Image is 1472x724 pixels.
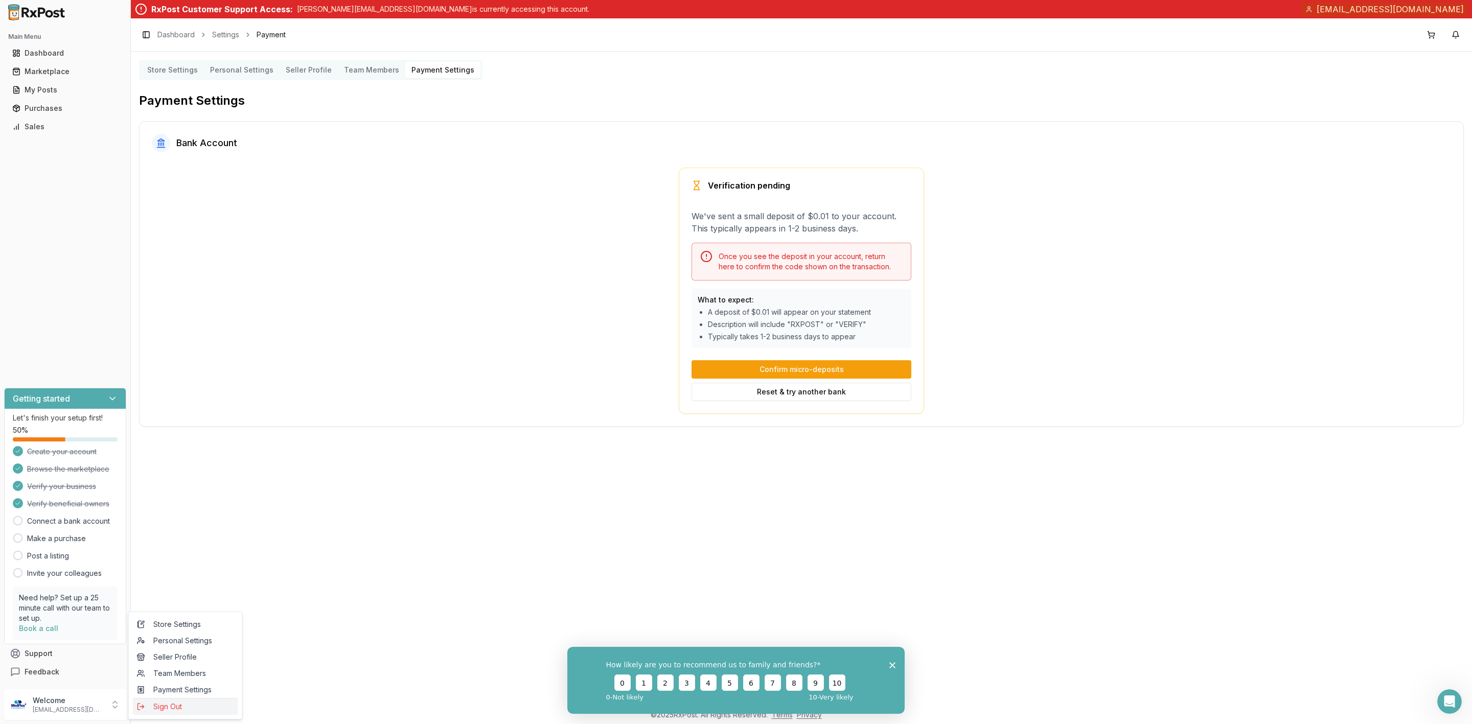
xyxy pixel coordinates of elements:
span: Sign Out [137,702,234,712]
img: User avatar [10,696,27,713]
div: Sales [12,122,118,132]
p: [PERSON_NAME][EMAIL_ADDRESS][DOMAIN_NAME] is currently accessing this account. [297,4,589,14]
p: What to expect: [698,295,905,305]
a: Privacy [797,710,822,719]
a: Store Settings [133,616,238,633]
span: Feedback [25,667,59,677]
h2: Payment Settings [139,92,1464,109]
a: Settings [212,30,239,40]
span: Verify your business [27,481,96,492]
span: Store Settings [137,619,234,629]
a: Personal Settings [133,633,238,649]
p: [EMAIL_ADDRESS][DOMAIN_NAME] [33,706,104,714]
a: Sales [8,118,122,136]
a: Make a purchase [27,533,86,544]
button: Marketplace [4,63,126,80]
h2: Bank Account [176,136,237,150]
button: Support [4,644,126,663]
h3: Getting started [13,392,70,405]
span: [EMAIL_ADDRESS][DOMAIN_NAME] [1317,3,1464,15]
button: Store Settings [141,62,204,78]
div: RxPost Customer Support Access: [151,3,293,15]
a: Team Members [133,665,238,682]
a: Marketplace [8,62,122,81]
iframe: Survey from RxPost [567,647,905,714]
li: Typically takes 1-2 business days to appear [708,332,905,342]
span: Payment Settings [137,685,234,695]
p: We've sent a small deposit of $0.01 to your account. This typically appears in 1-2 business days. [692,210,911,235]
nav: breadcrumb [157,30,286,40]
div: My Posts [12,85,118,95]
h2: Main Menu [8,33,122,41]
button: Confirm micro-deposits [692,360,911,379]
div: Dashboard [12,48,118,58]
a: Purchases [8,99,122,118]
div: Verification pending [708,181,790,190]
span: Payment [257,30,286,40]
p: Let's finish your setup first! [13,413,118,423]
button: Feedback [4,663,126,681]
a: Dashboard [157,30,195,40]
button: Seller Profile [280,62,338,78]
a: Dashboard [8,44,122,62]
button: Dashboard [4,45,126,61]
span: 50 % [13,425,28,435]
a: Invite your colleagues [27,568,102,578]
button: Sales [4,119,126,135]
li: Description will include "RXPOST" or "VERIFY" [708,319,905,330]
a: Post a listing [27,551,69,561]
a: Seller Profile [133,649,238,665]
a: Book a call [19,624,58,633]
button: Reset & try another bank [692,383,911,401]
button: Purchases [4,100,126,116]
button: Team Members [338,62,405,78]
div: Purchases [12,103,118,113]
a: My Posts [8,81,122,99]
button: Sign Out [133,698,238,715]
button: Personal Settings [204,62,280,78]
img: RxPost Logo [4,4,70,20]
span: Verify beneficial owners [27,499,109,509]
span: Seller Profile [137,652,234,662]
span: Personal Settings [137,636,234,646]
button: My Posts [4,82,126,98]
span: Create your account [27,447,97,457]
a: Connect a bank account [27,516,110,526]
button: Payment Settings [405,62,480,78]
li: A deposit of $0.01 will appear on your statement [708,307,905,317]
p: Welcome [33,695,104,706]
span: Browse the marketplace [27,464,109,474]
p: Need help? Set up a 25 minute call with our team to set up. [19,593,111,623]
iframe: Intercom live chat [1437,689,1462,714]
div: Marketplace [12,66,118,77]
a: Terms [772,710,793,719]
a: Payment Settings [133,682,238,698]
span: Team Members [137,668,234,679]
div: Once you see the deposit in your account, return here to confirm the code shown on the transaction. [719,251,903,272]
